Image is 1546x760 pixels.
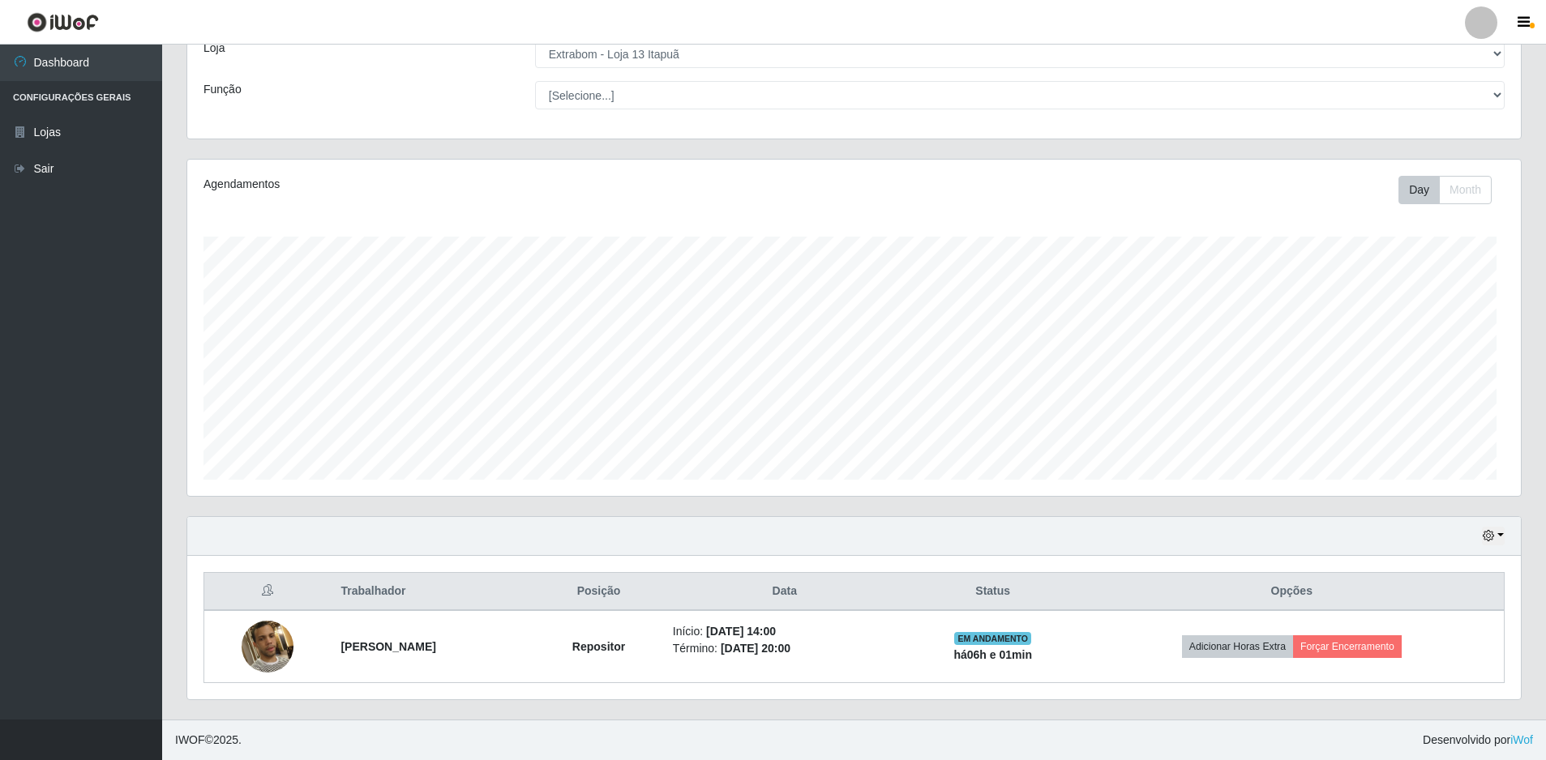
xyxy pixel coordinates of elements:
[954,632,1031,645] span: EM ANDAMENTO
[534,573,662,611] th: Posição
[1398,176,1492,204] div: First group
[1510,733,1533,746] a: iWof
[203,81,242,98] label: Função
[1293,635,1402,658] button: Forçar Encerramento
[572,640,625,653] strong: Repositor
[203,40,225,57] label: Loja
[673,640,897,657] li: Término:
[175,732,242,749] span: © 2025 .
[242,600,293,693] img: 1754969578433.jpeg
[1398,176,1440,204] button: Day
[1423,732,1533,749] span: Desenvolvido por
[706,625,776,638] time: [DATE] 14:00
[331,573,534,611] th: Trabalhador
[663,573,906,611] th: Data
[721,642,790,655] time: [DATE] 20:00
[673,623,897,640] li: Início:
[340,640,435,653] strong: [PERSON_NAME]
[906,573,1080,611] th: Status
[953,648,1032,661] strong: há 06 h e 01 min
[1398,176,1505,204] div: Toolbar with button groups
[1439,176,1492,204] button: Month
[175,733,205,746] span: IWOF
[1182,635,1293,658] button: Adicionar Horas Extra
[27,12,99,32] img: CoreUI Logo
[1080,573,1505,611] th: Opções
[203,176,731,193] div: Agendamentos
